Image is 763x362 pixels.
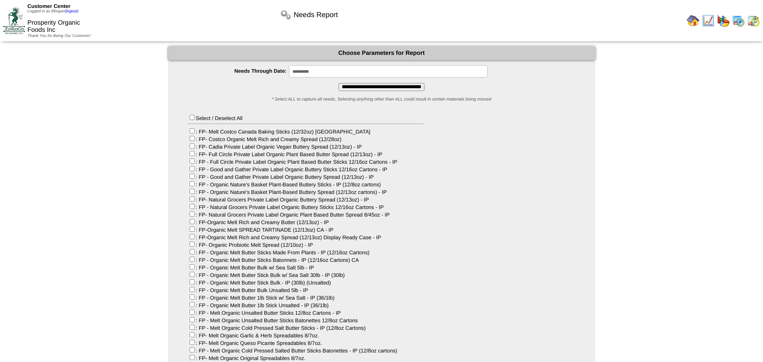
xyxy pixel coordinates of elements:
img: workflow.png [279,8,292,21]
span: Thank You for Being Our Customer! [27,34,91,38]
span: Customer Center [27,3,70,9]
div: * Select ALL to capture all needs. Selecting anything other than ALL could result in certain mate... [168,97,595,102]
img: calendarprod.gif [732,14,745,27]
img: line_graph.gif [702,14,715,27]
img: graph.gif [717,14,730,27]
img: home.gif [687,14,699,27]
div: Choose Parameters for Report [168,46,595,60]
label: Needs Through Date: [184,68,289,74]
span: Logged in as Bbogan [27,9,78,14]
img: ZoRoCo_Logo(Green%26Foil)%20jpg.webp [3,7,25,34]
img: calendarinout.gif [747,14,760,27]
span: Prosperity Organic Foods Inc [27,19,80,33]
span: Needs Report [294,11,338,19]
a: (logout) [65,9,79,14]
